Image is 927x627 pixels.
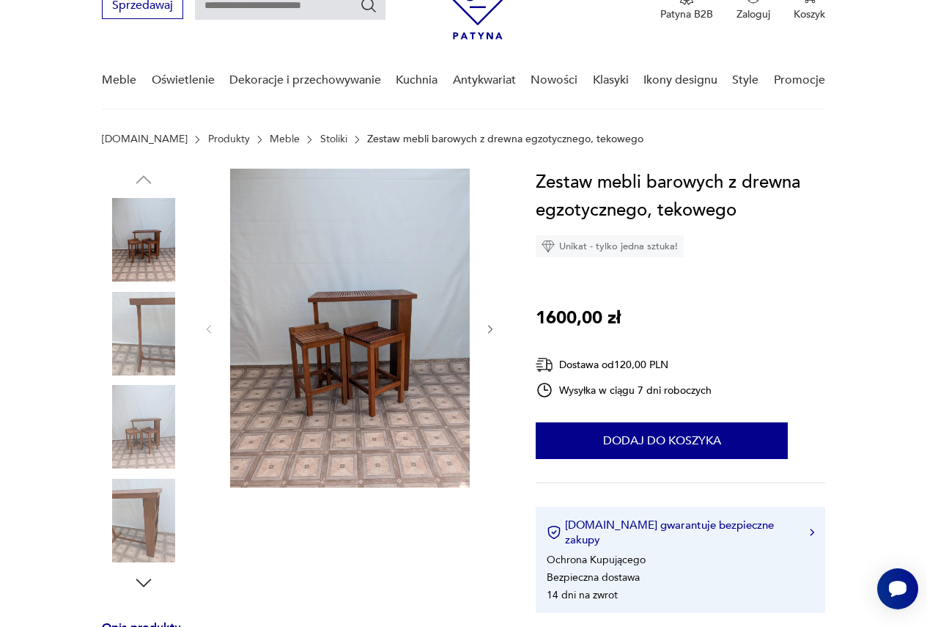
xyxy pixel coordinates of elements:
[536,356,553,374] img: Ikona dostawy
[547,571,640,584] li: Bezpieczna dostawa
[208,133,250,145] a: Produkty
[102,292,185,375] img: Zdjęcie produktu Zestaw mebli barowych z drewna egzotycznego, tekowego
[102,133,188,145] a: [DOMAIN_NAME]
[320,133,347,145] a: Stoliki
[536,169,825,224] h1: Zestaw mebli barowych z drewna egzotycznego, tekowego
[643,52,717,109] a: Ikony designu
[102,198,185,282] img: Zdjęcie produktu Zestaw mebli barowych z drewna egzotycznego, tekowego
[102,52,136,109] a: Meble
[536,381,712,399] div: Wysyłka w ciągu 7 dni roboczych
[396,52,437,109] a: Kuchnia
[102,385,185,469] img: Zdjęcie produktu Zestaw mebli barowych z drewna egzotycznego, tekowego
[152,52,215,109] a: Oświetlenie
[102,1,183,12] a: Sprzedawaj
[102,479,185,562] img: Zdjęcie produktu Zestaw mebli barowych z drewna egzotycznego, tekowego
[536,304,621,332] p: 1600,00 zł
[542,240,555,253] img: Ikona diamentu
[547,588,618,602] li: 14 dni na zwrot
[453,52,516,109] a: Antykwariat
[367,133,643,145] p: Zestaw mebli barowych z drewna egzotycznego, tekowego
[593,52,629,109] a: Klasyki
[810,529,814,536] img: Ikona strzałki w prawo
[877,568,918,609] iframe: Smartsupp widget button
[547,518,814,547] button: [DOMAIN_NAME] gwarantuje bezpieczne zakupy
[536,356,712,374] div: Dostawa od 120,00 PLN
[229,52,381,109] a: Dekoracje i przechowywanie
[531,52,577,109] a: Nowości
[536,422,788,459] button: Dodaj do koszyka
[774,52,825,109] a: Promocje
[794,7,825,21] p: Koszyk
[536,235,684,257] div: Unikat - tylko jedna sztuka!
[270,133,300,145] a: Meble
[660,7,713,21] p: Patyna B2B
[547,553,646,567] li: Ochrona Kupującego
[736,7,770,21] p: Zaloguj
[230,169,470,488] img: Zdjęcie produktu Zestaw mebli barowych z drewna egzotycznego, tekowego
[547,525,561,540] img: Ikona certyfikatu
[732,52,758,109] a: Style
